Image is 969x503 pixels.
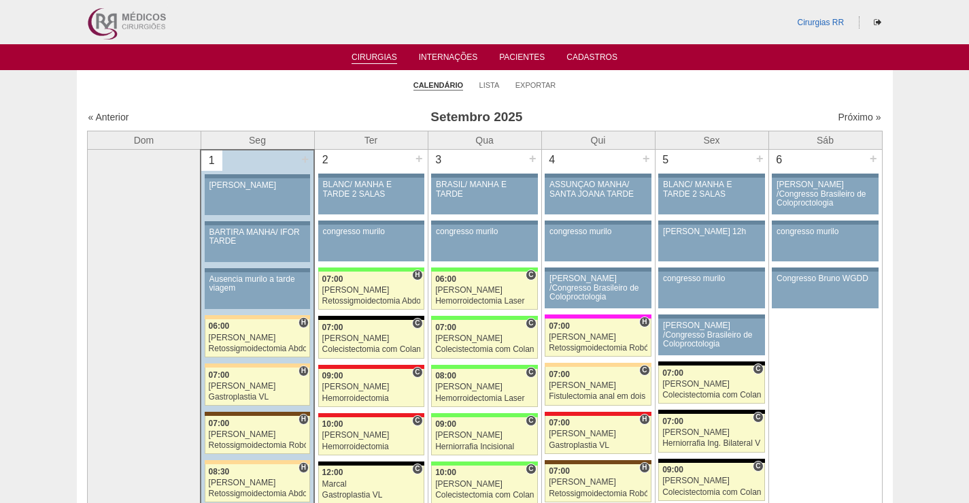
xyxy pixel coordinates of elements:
div: Key: Assunção [318,413,424,417]
a: Lista [479,80,500,90]
div: [PERSON_NAME] [209,382,307,391]
div: [PERSON_NAME] [322,334,420,343]
div: Key: Brasil [318,267,424,272]
span: Consultório [412,464,422,474]
div: BARTIRA MANHÃ/ IFOR TARDE [209,228,306,246]
div: BLANC/ MANHÃ E TARDE 2 SALAS [323,180,420,198]
div: Key: Bartira [205,363,310,368]
div: [PERSON_NAME] 12h [663,227,760,236]
span: Consultório [412,367,422,378]
span: 07:00 [435,323,456,332]
div: congresso murilo [549,227,647,236]
div: ASSUNÇÃO MANHÃ/ SANTA JOANA TARDE [549,180,647,198]
th: Sáb [768,131,882,150]
div: Key: Blanc [318,461,424,466]
div: Gastroplastia VL [209,393,307,402]
div: [PERSON_NAME] [435,480,534,489]
span: Consultório [753,461,763,472]
a: H 07:00 [PERSON_NAME] Retossigmoidectomia Abdominal VL [318,272,424,310]
div: Ausencia murilo a tarde viagem [209,275,306,293]
a: C 07:00 [PERSON_NAME] Colecistectomia com Colangiografia VL [431,320,537,358]
div: Key: Blanc [658,410,764,414]
div: [PERSON_NAME] [322,383,420,391]
a: congresso murilo [431,225,537,261]
div: [PERSON_NAME] [209,181,306,190]
span: Hospital [639,414,649,425]
span: 07:00 [549,321,570,331]
a: congresso murilo [318,225,424,261]
div: Marcal [322,480,420,489]
div: Key: Blanc [658,361,764,366]
a: C 06:00 [PERSON_NAME] Hemorroidectomia Laser [431,272,537,310]
div: Retossigmoidectomia Abdominal VL [209,344,307,353]
div: 3 [428,150,449,170]
div: congresso murilo [436,227,533,236]
div: Key: Aviso [205,174,310,178]
span: Consultório [753,363,763,374]
div: Key: Aviso [658,267,764,272]
div: 1 [201,150,222,171]
span: 06:00 [209,321,230,331]
div: Fistulectomia anal em dois tempos [549,392,647,401]
div: [PERSON_NAME] [549,478,647,487]
div: [PERSON_NAME] [209,430,307,439]
span: Hospital [299,414,309,425]
div: [PERSON_NAME] [435,286,534,295]
div: Hemorroidectomia Laser [435,394,534,403]
div: + [413,150,425,167]
div: [PERSON_NAME] [662,476,761,485]
span: 07:00 [209,419,230,428]
div: Herniorrafia Ing. Bilateral VL [662,439,761,448]
a: congresso murilo [658,272,764,308]
div: [PERSON_NAME] [662,380,761,389]
a: C 09:00 [PERSON_NAME] Herniorrafia Incisional [431,417,537,455]
div: Colecistectomia com Colangiografia VL [435,491,534,500]
div: Key: Assunção [318,365,424,369]
div: Retossigmoidectomia Abdominal VL [209,489,307,498]
a: Internações [419,52,478,66]
span: Consultório [526,367,536,378]
div: Key: Aviso [772,221,878,225]
div: Key: Aviso [318,174,424,178]
a: ASSUNÇÃO MANHÃ/ SANTA JOANA TARDE [545,178,651,214]
div: [PERSON_NAME] [322,286,420,295]
a: C 07:00 [PERSON_NAME] Colecistectomia com Colangiografia VL [318,320,424,358]
div: Hemorroidectomia [322,442,420,451]
div: Key: Brasil [431,316,537,320]
div: Retossigmoidectomia Abdominal VL [322,297,420,306]
a: H 07:00 [PERSON_NAME] Gastroplastia VL [205,368,310,406]
th: Qui [541,131,655,150]
div: [PERSON_NAME] [435,431,534,440]
div: Colecistectomia com Colangiografia VL [662,391,761,400]
div: Retossigmoidectomia Robótica [549,489,647,498]
span: 07:00 [209,370,230,380]
a: Cadastros [566,52,617,66]
span: 06:00 [435,274,456,284]
div: Key: Aviso [205,221,310,225]
a: Próximo » [838,112,881,123]
span: 07:00 [662,368,683,378]
a: [PERSON_NAME] /Congresso Brasileiro de Coloproctologia [658,319,764,355]
a: H 07:00 [PERSON_NAME] Retossigmoidectomia Robótica [545,319,651,357]
span: 10:00 [435,468,456,477]
div: [PERSON_NAME] /Congresso Brasileiro de Coloproctologia [663,321,760,348]
span: Consultório [753,412,763,423]
div: Key: Aviso [318,221,424,225]
div: [PERSON_NAME] [549,429,647,438]
span: Consultório [412,415,422,426]
div: Key: Bartira [545,363,651,367]
span: 12:00 [322,468,343,477]
div: [PERSON_NAME] [322,431,420,440]
a: congresso murilo [545,225,651,261]
div: BRASIL/ MANHÃ E TARDE [436,180,533,198]
a: H 08:30 [PERSON_NAME] Retossigmoidectomia Abdominal VL [205,464,310,502]
div: Gastroplastia VL [322,491,420,500]
div: Key: Santa Joana [205,412,310,416]
div: Hemorroidectomia [322,394,420,403]
div: + [299,150,311,168]
a: H 06:00 [PERSON_NAME] Retossigmoidectomia Abdominal VL [205,319,310,357]
a: [PERSON_NAME] [205,178,310,215]
span: Hospital [299,317,309,328]
div: Key: Aviso [205,268,310,272]
h3: Setembro 2025 [278,108,675,127]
